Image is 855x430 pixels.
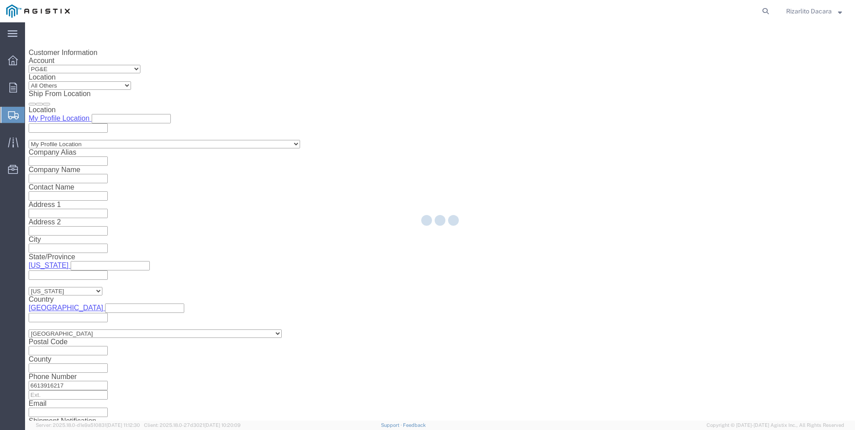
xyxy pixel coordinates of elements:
span: Server: 2025.18.0-d1e9a510831 [36,422,140,428]
a: Support [381,422,403,428]
span: Copyright © [DATE]-[DATE] Agistix Inc., All Rights Reserved [707,422,844,429]
span: Rizarlito Dacara [786,6,832,16]
img: logo [6,4,70,18]
a: Feedback [403,422,426,428]
span: [DATE] 10:20:09 [204,422,241,428]
span: Client: 2025.18.0-27d3021 [144,422,241,428]
span: [DATE] 11:12:30 [106,422,140,428]
button: Rizarlito Dacara [786,6,842,17]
